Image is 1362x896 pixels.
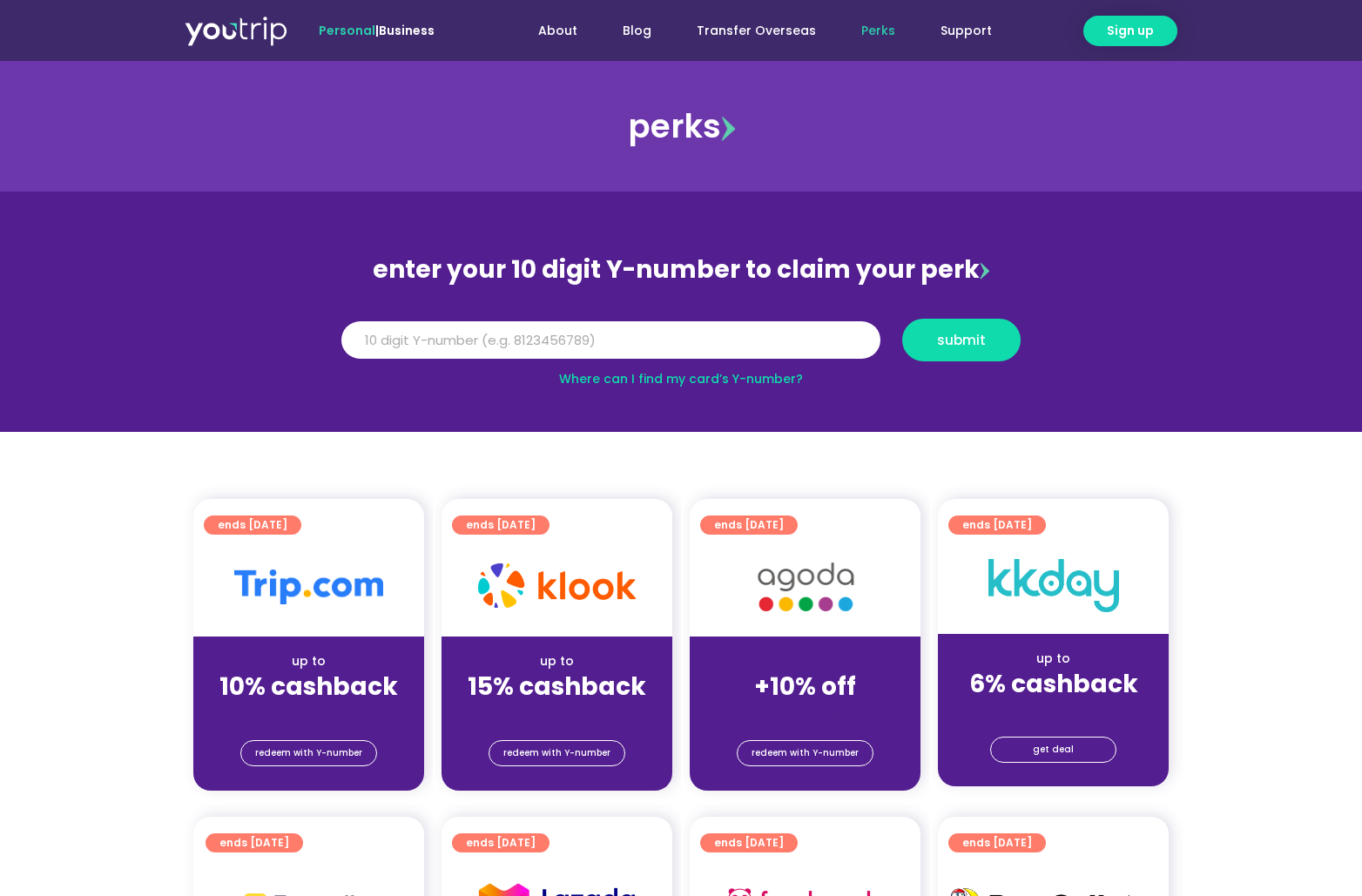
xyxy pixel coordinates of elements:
span: redeem with Y-number [752,741,859,765]
span: ends [DATE] [219,833,289,852]
a: About [516,15,600,47]
a: Perks [839,15,918,47]
span: ends [DATE] [962,515,1032,535]
a: Support [918,15,1015,47]
a: ends [DATE] [700,515,798,535]
a: get deal [990,737,1116,763]
span: ends [DATE] [466,515,536,535]
div: up to [952,650,1155,668]
a: Transfer Overseas [674,15,839,47]
span: ends [DATE] [714,515,784,535]
a: Sign up [1083,16,1177,46]
a: Blog [600,15,674,47]
span: ends [DATE] [714,833,784,852]
form: Y Number [341,319,1021,374]
div: (for stays only) [704,703,907,721]
a: redeem with Y-number [737,740,873,766]
div: up to [455,652,658,670]
strong: 10% cashback [219,670,398,704]
a: ends [DATE] [452,515,550,535]
span: get deal [1033,738,1074,762]
div: (for stays only) [207,703,410,721]
a: ends [DATE] [948,833,1046,852]
div: (for stays only) [952,700,1155,718]
a: redeem with Y-number [489,740,625,766]
strong: +10% off [754,670,856,704]
a: Business [379,22,435,39]
span: ends [DATE] [962,833,1032,852]
span: up to [789,652,821,670]
a: Where can I find my card’s Y-number? [559,370,803,387]
span: Sign up [1107,22,1154,40]
a: redeem with Y-number [240,740,377,766]
input: 10 digit Y-number (e.g. 8123456789) [341,321,880,360]
div: enter your 10 digit Y-number to claim your perk [333,247,1029,293]
div: up to [207,652,410,670]
a: ends [DATE] [700,833,798,852]
a: ends [DATE] [206,833,303,852]
span: submit [937,333,986,347]
span: | [319,22,435,39]
div: (for stays only) [455,703,658,721]
span: ends [DATE] [466,833,536,852]
a: ends [DATE] [452,833,550,852]
span: redeem with Y-number [503,741,610,765]
nav: Menu [482,15,1015,47]
a: ends [DATE] [948,515,1046,535]
button: submit [902,319,1021,361]
span: Personal [319,22,375,39]
span: redeem with Y-number [255,741,362,765]
strong: 6% cashback [969,667,1138,701]
a: ends [DATE] [204,515,301,535]
strong: 15% cashback [468,670,646,704]
span: ends [DATE] [218,515,287,535]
